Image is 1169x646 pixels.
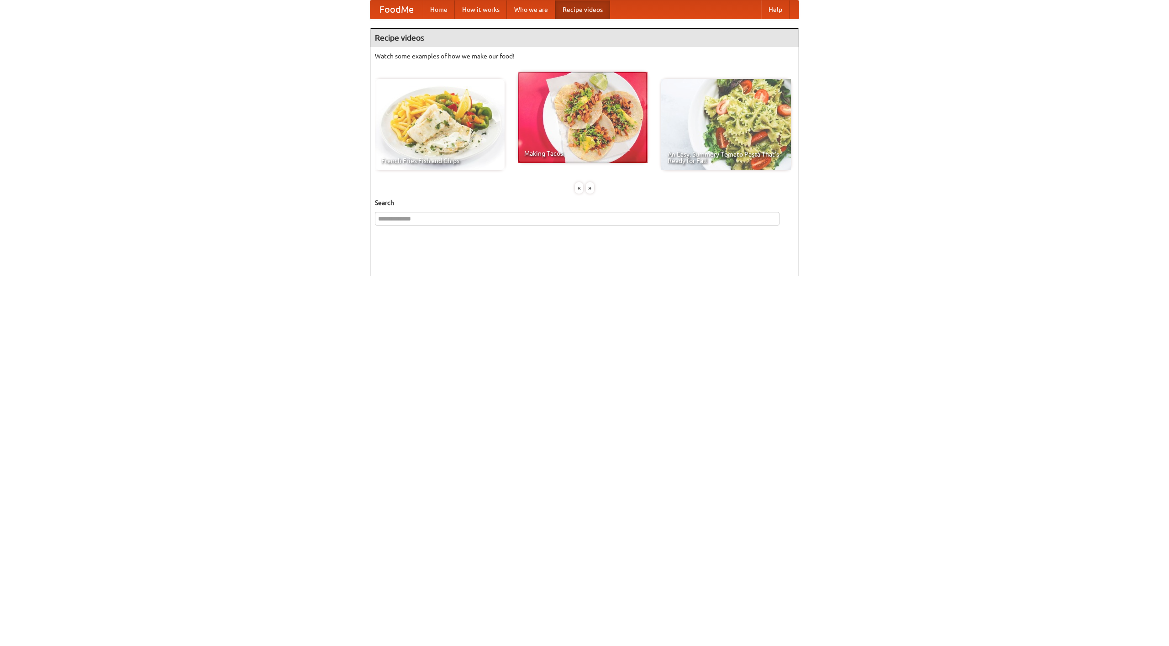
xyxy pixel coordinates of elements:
[381,158,498,164] span: French Fries Fish and Chips
[761,0,790,19] a: Help
[518,72,648,163] a: Making Tacos
[455,0,507,19] a: How it works
[375,79,505,170] a: French Fries Fish and Chips
[370,0,423,19] a: FoodMe
[423,0,455,19] a: Home
[555,0,610,19] a: Recipe videos
[661,79,791,170] a: An Easy, Summery Tomato Pasta That's Ready for Fall
[524,150,641,157] span: Making Tacos
[575,182,583,194] div: «
[375,198,794,207] h5: Search
[586,182,594,194] div: »
[668,151,785,164] span: An Easy, Summery Tomato Pasta That's Ready for Fall
[507,0,555,19] a: Who we are
[375,52,794,61] p: Watch some examples of how we make our food!
[370,29,799,47] h4: Recipe videos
